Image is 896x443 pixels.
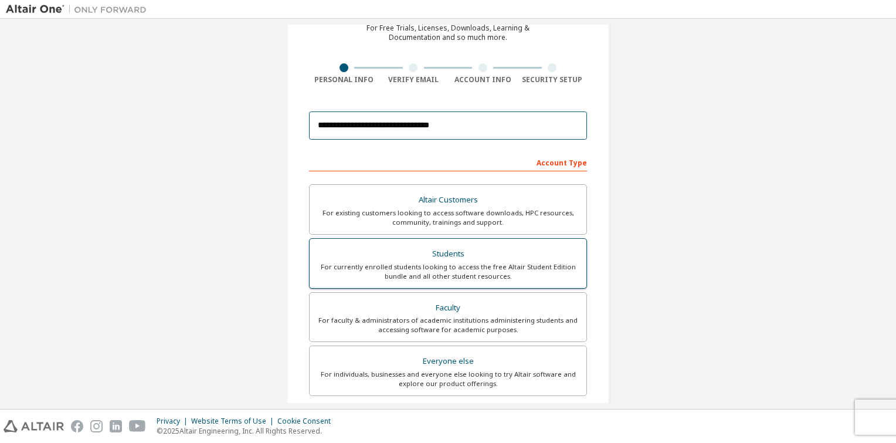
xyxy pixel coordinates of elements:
[317,353,579,370] div: Everyone else
[157,417,191,426] div: Privacy
[317,370,579,388] div: For individuals, businesses and everyone else looking to try Altair software and explore our prod...
[366,23,530,42] div: For Free Trials, Licenses, Downloads, Learning & Documentation and so much more.
[157,426,338,436] p: © 2025 Altair Engineering, Inc. All Rights Reserved.
[518,75,588,84] div: Security Setup
[317,262,579,281] div: For currently enrolled students looking to access the free Altair Student Edition bundle and all ...
[379,75,449,84] div: Verify Email
[6,4,152,15] img: Altair One
[317,192,579,208] div: Altair Customers
[317,208,579,227] div: For existing customers looking to access software downloads, HPC resources, community, trainings ...
[71,420,83,432] img: facebook.svg
[277,417,338,426] div: Cookie Consent
[4,420,64,432] img: altair_logo.svg
[309,75,379,84] div: Personal Info
[317,300,579,316] div: Faculty
[129,420,146,432] img: youtube.svg
[448,75,518,84] div: Account Info
[317,316,579,334] div: For faculty & administrators of academic institutions administering students and accessing softwa...
[317,246,579,262] div: Students
[110,420,122,432] img: linkedin.svg
[309,153,587,171] div: Account Type
[90,420,103,432] img: instagram.svg
[191,417,277,426] div: Website Terms of Use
